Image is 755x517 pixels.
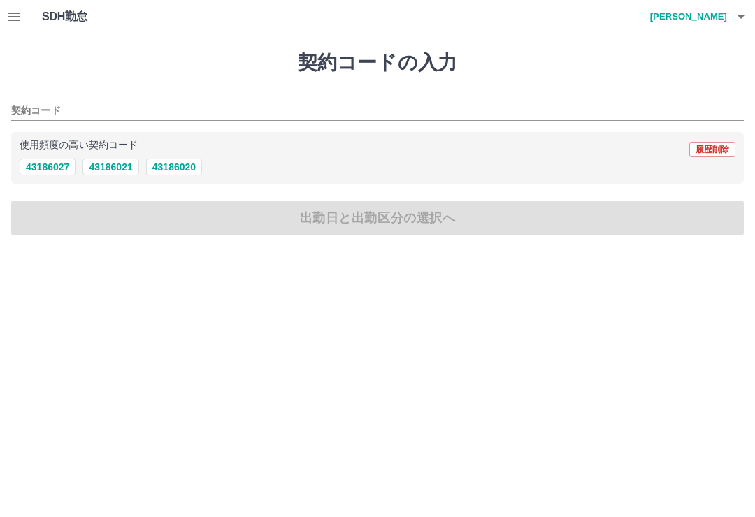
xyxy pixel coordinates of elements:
h1: 契約コードの入力 [11,51,744,75]
button: 43186027 [20,159,75,175]
button: 43186020 [146,159,202,175]
p: 使用頻度の高い契約コード [20,140,138,150]
button: 履歴削除 [689,142,735,157]
button: 43186021 [82,159,138,175]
